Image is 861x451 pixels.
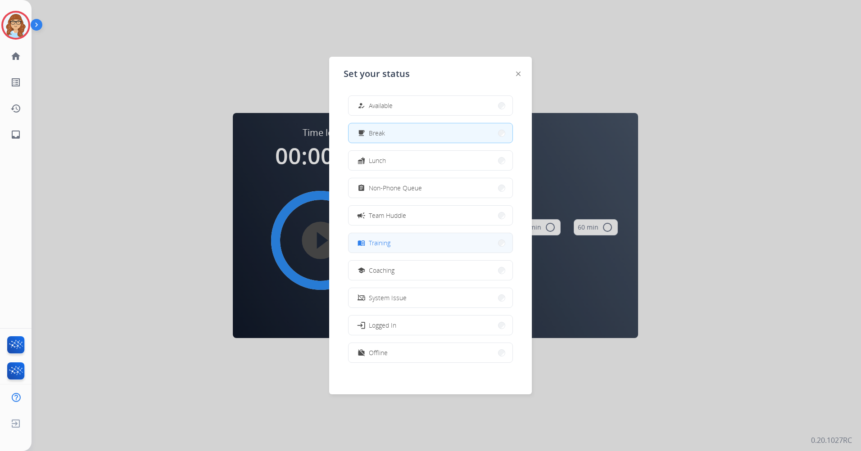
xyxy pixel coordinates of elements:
[369,348,388,357] span: Offline
[369,211,406,220] span: Team Huddle
[10,51,21,62] mat-icon: home
[811,435,852,446] p: 0.20.1027RC
[369,266,394,275] span: Coaching
[349,233,512,253] button: Training
[358,349,365,356] mat-icon: work_off
[349,288,512,307] button: System Issue
[358,266,365,274] mat-icon: school
[349,96,512,115] button: Available
[3,13,28,38] img: avatar
[358,157,365,164] mat-icon: fastfood
[358,294,365,302] mat-icon: phonelink_off
[369,183,422,193] span: Non-Phone Queue
[349,206,512,225] button: Team Huddle
[357,320,366,329] mat-icon: login
[369,320,396,330] span: Logged In
[358,102,365,109] mat-icon: how_to_reg
[369,101,393,110] span: Available
[358,129,365,137] mat-icon: free_breakfast
[344,68,410,80] span: Set your status
[357,211,366,220] mat-icon: campaign
[358,239,365,247] mat-icon: menu_book
[349,151,512,170] button: Lunch
[10,129,21,140] mat-icon: inbox
[516,72,521,76] img: close-button
[349,343,512,362] button: Offline
[349,178,512,198] button: Non-Phone Queue
[369,128,385,138] span: Break
[369,238,390,248] span: Training
[349,123,512,143] button: Break
[369,156,386,165] span: Lunch
[10,77,21,88] mat-icon: list_alt
[10,103,21,114] mat-icon: history
[349,261,512,280] button: Coaching
[369,293,407,302] span: System Issue
[358,184,365,192] mat-icon: assignment
[349,316,512,335] button: Logged In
